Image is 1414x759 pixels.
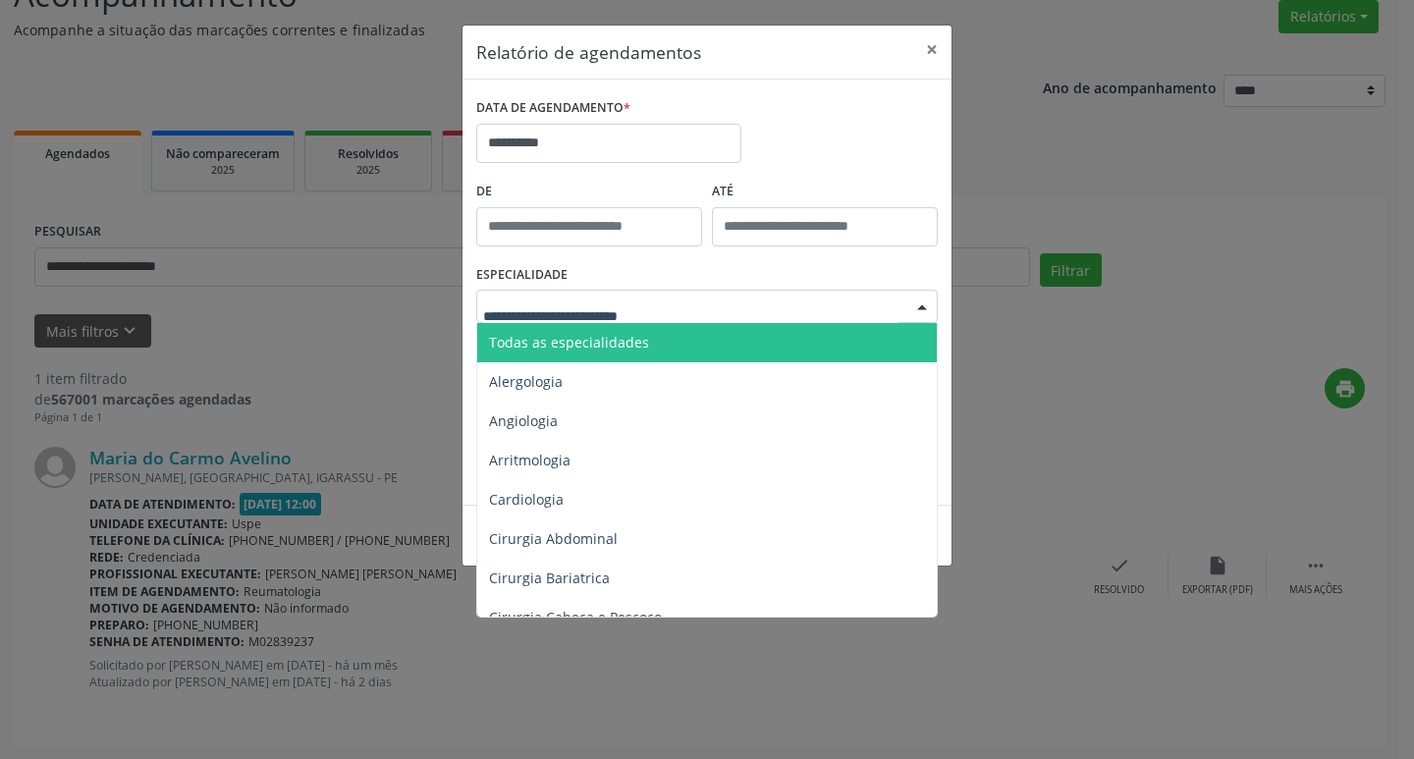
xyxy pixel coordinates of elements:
[476,177,702,207] label: De
[476,39,701,65] h5: Relatório de agendamentos
[489,372,563,391] span: Alergologia
[476,93,630,124] label: DATA DE AGENDAMENTO
[489,451,571,469] span: Arritmologia
[489,411,558,430] span: Angiologia
[912,26,952,74] button: Close
[489,529,618,548] span: Cirurgia Abdominal
[489,333,649,352] span: Todas as especialidades
[476,260,568,291] label: ESPECIALIDADE
[489,569,610,587] span: Cirurgia Bariatrica
[489,490,564,509] span: Cardiologia
[489,608,662,626] span: Cirurgia Cabeça e Pescoço
[712,177,938,207] label: ATÉ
